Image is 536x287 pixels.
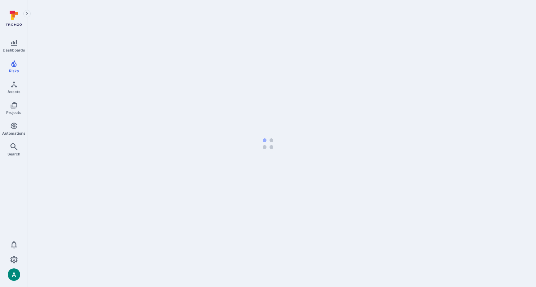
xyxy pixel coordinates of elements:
i: Expand navigation menu [25,11,29,16]
div: Arjan Dehar [8,268,20,281]
span: Search [7,152,20,156]
button: Expand navigation menu [23,10,31,17]
span: Automations [2,131,25,136]
span: Dashboards [3,48,25,52]
span: Risks [9,69,19,73]
span: Projects [6,110,21,115]
span: Assets [7,89,20,94]
img: ACg8ocLSa5mPYBaXNx3eFu_EmspyJX0laNWN7cXOFirfQ7srZveEpg=s96-c [8,268,20,281]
